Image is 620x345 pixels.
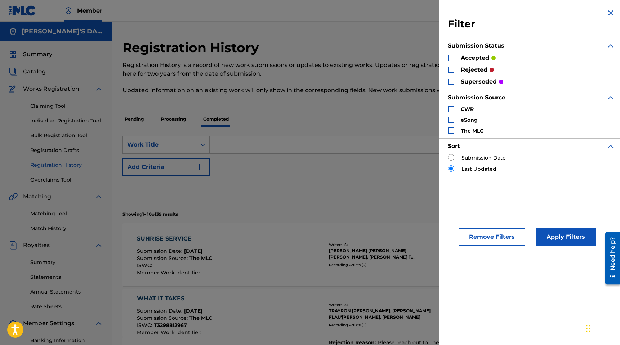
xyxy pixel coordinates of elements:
img: Works Registration [9,85,18,93]
span: Works Registration [23,85,79,93]
img: close [606,9,615,17]
p: superseded [461,77,497,86]
div: TRAYRON [PERSON_NAME], [PERSON_NAME] FLAU'[PERSON_NAME], [PERSON_NAME] [329,308,438,321]
span: Submission Source : [137,255,189,261]
iframe: Chat Widget [584,310,620,345]
img: Top Rightsholder [64,6,73,15]
img: Accounts [9,27,17,36]
span: Submission Date : [137,308,184,314]
img: expand [606,142,615,151]
iframe: Resource Center [600,229,620,287]
div: Writers ( 3 ) [329,302,438,308]
strong: Submission Status [448,42,504,49]
img: expand [606,93,615,102]
div: Writers ( 5 ) [329,242,438,247]
img: Catalog [9,67,17,76]
img: expand [606,41,615,50]
span: T3298812967 [154,322,187,328]
div: Drag [586,318,590,339]
button: Apply Filters [536,228,596,246]
div: Work Title [127,140,192,149]
p: Updated information on an existing work will only show in the corresponding fields. New work subm... [122,86,498,95]
label: Last Updated [461,165,496,173]
strong: Sort [448,143,460,149]
img: expand [94,192,103,201]
a: CatalogCatalog [9,67,46,76]
span: [DATE] [184,248,202,254]
img: expand [94,319,103,328]
span: Summary [23,50,52,59]
span: ISWC : [137,262,154,269]
p: Registration History is a record of new work submissions or updates to existing works. Updates or... [122,61,498,78]
strong: CWR [461,106,474,112]
a: Banking Information [30,337,103,344]
a: SUNRISE SERVICESubmission Date:[DATE]Submission Source:The MLCISWC:Member Work Identifier:Writers... [122,223,610,286]
button: Remove Filters [459,228,525,246]
a: Summary [30,259,103,266]
span: [DATE] [184,308,202,314]
div: [PERSON_NAME] [PERSON_NAME] [PERSON_NAME], [PERSON_NAME] T [PERSON_NAME] [329,247,438,260]
a: Overclaims Tool [30,176,103,184]
span: The MLC [189,315,212,321]
h3: Filter [448,18,615,31]
p: Showing 1 - 10 of 39 results [122,211,178,218]
span: Submission Source : [137,315,189,321]
div: SUNRISE SERVICE [137,234,212,243]
h2: Registration History [122,40,263,56]
h5: SIMONE'S DADDY MUSIC [22,27,103,36]
span: Member [77,6,102,15]
img: Matching [9,192,18,201]
button: Add Criteria [122,158,210,176]
a: Bulk Registration Tool [30,132,103,139]
a: Annual Statements [30,288,103,296]
span: Member Settings [23,319,74,328]
p: Processing [159,112,188,127]
a: Individual Registration Tool [30,117,103,125]
span: Matching [23,192,51,201]
span: Member Work Identifier : [137,269,203,276]
a: Registration History [30,161,103,169]
img: Royalties [9,241,17,250]
span: Member Work Identifier : [137,329,203,336]
p: Completed [201,112,231,127]
a: Match History [30,225,103,232]
a: Registration Drafts [30,147,103,154]
span: The MLC [189,255,212,261]
img: MLC Logo [9,5,36,16]
form: Search Form [122,136,610,205]
img: expand [94,85,103,93]
p: Pending [122,112,146,127]
strong: The MLC [461,127,483,134]
a: SummarySummary [9,50,52,59]
strong: Submission Source [448,94,505,101]
a: Claiming Tool [30,102,103,110]
div: Recording Artists ( 0 ) [329,322,438,328]
a: Matching Tool [30,210,103,218]
span: Royalties [23,241,50,250]
a: Statements [30,273,103,281]
img: Member Settings [9,319,17,328]
a: Rate Sheets [30,303,103,310]
div: Recording Artists ( 0 ) [329,262,438,268]
img: Summary [9,50,17,59]
label: Submission Date [461,154,506,162]
span: Submission Date : [137,248,184,254]
p: rejected [461,66,487,74]
div: WHAT IT TAKES [137,294,212,303]
img: 9d2ae6d4665cec9f34b9.svg [195,163,204,171]
img: expand [94,241,103,250]
p: accepted [461,54,489,62]
strong: eSong [461,117,478,123]
span: ISWC : [137,322,154,328]
span: Catalog [23,67,46,76]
